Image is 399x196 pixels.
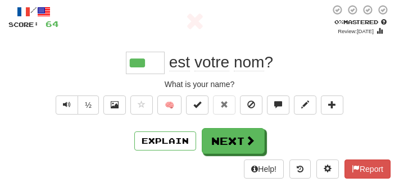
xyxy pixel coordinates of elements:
[330,18,391,26] div: Mastered
[169,53,190,71] span: est
[289,159,311,179] button: Round history (alt+y)
[234,53,264,71] span: nom
[334,19,343,25] span: 0 %
[338,28,374,34] small: Review: [DATE]
[321,95,343,115] button: Add to collection (alt+a)
[103,95,126,115] button: Show image (alt+x)
[8,79,391,90] div: What is your name?
[165,53,273,71] span: ?
[134,131,196,151] button: Explain
[344,159,391,179] button: Report
[240,95,262,115] button: Ignore sentence (alt+i)
[130,95,153,115] button: Favorite sentence (alt+f)
[53,95,99,120] div: Text-to-speech controls
[194,53,229,71] span: votre
[267,95,289,115] button: Discuss sentence (alt+u)
[202,128,265,154] button: Next
[244,159,284,179] button: Help!
[294,95,316,115] button: Edit sentence (alt+d)
[213,95,235,115] button: Reset to 0% Mastered (alt+r)
[186,95,208,115] button: Set this sentence to 100% Mastered (alt+m)
[157,95,182,115] button: 🧠
[46,19,59,29] span: 64
[56,95,78,115] button: Play sentence audio (ctl+space)
[8,21,39,28] span: Score:
[78,95,99,115] button: ½
[8,4,59,19] div: /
